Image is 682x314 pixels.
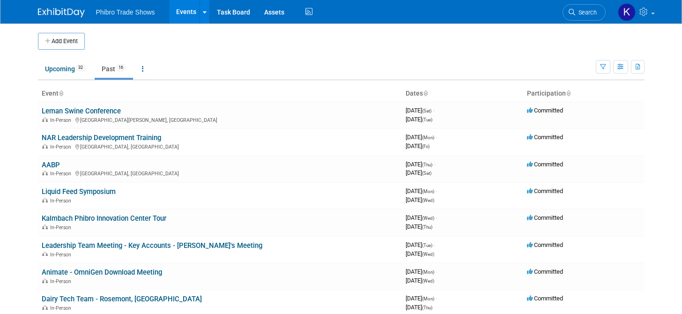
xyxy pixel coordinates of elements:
[96,8,155,16] span: Phibro Trade Shows
[406,223,432,230] span: [DATE]
[42,198,48,202] img: In-Person Event
[42,295,202,303] a: Dairy Tech Team - Rosemont, [GEOGRAPHIC_DATA]
[38,33,85,50] button: Add Event
[42,214,166,223] a: Kalmbach Phibro Innovation Center Tour
[406,268,437,275] span: [DATE]
[38,86,402,102] th: Event
[406,196,434,203] span: [DATE]
[406,295,437,302] span: [DATE]
[422,243,432,248] span: (Tue)
[422,144,430,149] span: (Fri)
[422,216,434,221] span: (Wed)
[406,169,431,176] span: [DATE]
[50,198,74,204] span: In-Person
[406,107,434,114] span: [DATE]
[422,198,434,203] span: (Wed)
[523,86,645,102] th: Participation
[50,117,74,123] span: In-Person
[436,268,437,275] span: -
[406,241,435,248] span: [DATE]
[406,134,437,141] span: [DATE]
[566,90,571,97] a: Sort by Participation Type
[38,8,85,17] img: ExhibitDay
[527,187,563,194] span: Committed
[422,117,432,122] span: (Tue)
[422,252,434,257] span: (Wed)
[42,241,262,250] a: Leadership Team Meeting - Key Accounts - [PERSON_NAME]'s Meeting
[406,214,437,221] span: [DATE]
[402,86,523,102] th: Dates
[42,268,162,277] a: Animate - OmniGen Download Meeting
[75,64,86,71] span: 32
[42,252,48,256] img: In-Person Event
[436,295,437,302] span: -
[42,107,121,115] a: Leman Swine Conference
[563,4,606,21] a: Search
[95,60,133,78] a: Past16
[42,116,398,123] div: [GEOGRAPHIC_DATA][PERSON_NAME], [GEOGRAPHIC_DATA]
[422,135,434,140] span: (Mon)
[42,161,60,169] a: AABP
[406,161,435,168] span: [DATE]
[434,241,435,248] span: -
[50,252,74,258] span: In-Person
[50,171,74,177] span: In-Person
[527,268,563,275] span: Committed
[575,9,597,16] span: Search
[436,134,437,141] span: -
[50,144,74,150] span: In-Person
[406,142,430,150] span: [DATE]
[422,108,431,113] span: (Sat)
[527,295,563,302] span: Committed
[527,161,563,168] span: Committed
[59,90,63,97] a: Sort by Event Name
[433,107,434,114] span: -
[50,305,74,311] span: In-Person
[527,134,563,141] span: Committed
[436,187,437,194] span: -
[434,161,435,168] span: -
[116,64,126,71] span: 16
[50,224,74,231] span: In-Person
[422,171,431,176] span: (Sat)
[406,187,437,194] span: [DATE]
[406,304,432,311] span: [DATE]
[422,305,432,310] span: (Thu)
[42,142,398,150] div: [GEOGRAPHIC_DATA], [GEOGRAPHIC_DATA]
[422,162,432,167] span: (Thu)
[527,241,563,248] span: Committed
[406,250,434,257] span: [DATE]
[422,269,434,275] span: (Mon)
[618,3,636,21] img: Karol Ehmen
[42,117,48,122] img: In-Person Event
[42,187,116,196] a: Liquid Feed Symposium
[406,116,432,123] span: [DATE]
[527,214,563,221] span: Committed
[422,224,432,230] span: (Thu)
[42,224,48,229] img: In-Person Event
[42,144,48,149] img: In-Person Event
[527,107,563,114] span: Committed
[42,171,48,175] img: In-Person Event
[38,60,93,78] a: Upcoming32
[436,214,437,221] span: -
[422,278,434,284] span: (Wed)
[422,189,434,194] span: (Mon)
[42,278,48,283] img: In-Person Event
[42,305,48,310] img: In-Person Event
[423,90,428,97] a: Sort by Start Date
[406,277,434,284] span: [DATE]
[50,278,74,284] span: In-Person
[422,296,434,301] span: (Mon)
[42,134,161,142] a: NAR Leadership Development Training
[42,169,398,177] div: [GEOGRAPHIC_DATA], [GEOGRAPHIC_DATA]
